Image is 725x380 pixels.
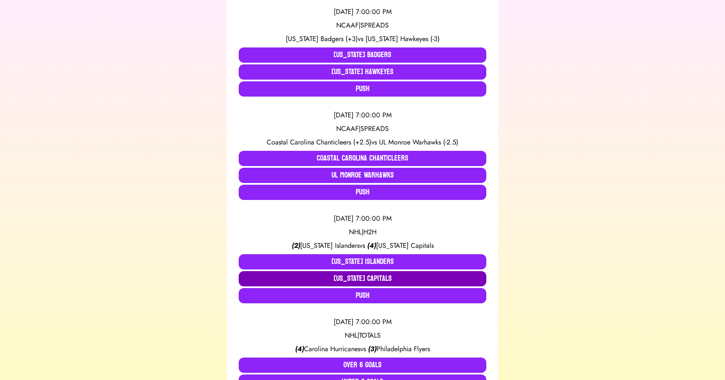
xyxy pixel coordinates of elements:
[239,124,486,134] div: NCAAF | SPREADS
[239,288,486,303] button: Push
[239,20,486,31] div: NCAAF | SPREADS
[239,214,486,224] div: [DATE] 7:00:00 PM
[304,344,360,354] span: Carolina Hurricanes
[376,344,430,354] span: Philadelphia Flyers
[239,271,486,286] button: [US_STATE] Capitals
[239,81,486,97] button: Push
[239,168,486,183] button: UL Monroe Warhawks
[300,241,360,250] span: [US_STATE] Islanders
[239,317,486,327] div: [DATE] 7:00:00 PM
[292,241,300,250] span: ( 2 )
[239,47,486,63] button: [US_STATE] Badgers
[239,64,486,80] button: [US_STATE] Hawkeyes
[239,344,486,354] div: vs
[367,241,376,250] span: ( 4 )
[239,254,486,269] button: [US_STATE] Islanders
[267,137,371,147] span: Coastal Carolina Chanticleers (+2.5)
[376,241,434,250] span: [US_STATE] Capitals
[239,330,486,341] div: NHL | TOTALS
[379,137,458,147] span: UL Monroe Warhawks (-2.5)
[239,185,486,200] button: Push
[295,344,304,354] span: ( 4 )
[365,34,440,44] span: [US_STATE] Hawkeyes (-3)
[239,241,486,251] div: vs
[239,227,486,237] div: NHL | H2H
[239,7,486,17] div: [DATE] 7:00:00 PM
[239,137,486,147] div: vs
[239,34,486,44] div: vs
[286,34,358,44] span: [US_STATE] Badgers (+3)
[239,110,486,120] div: [DATE] 7:00:00 PM
[239,358,486,373] button: Over 6 Goals
[239,151,486,166] button: Coastal Carolina Chanticleers
[368,344,376,354] span: ( 3 )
